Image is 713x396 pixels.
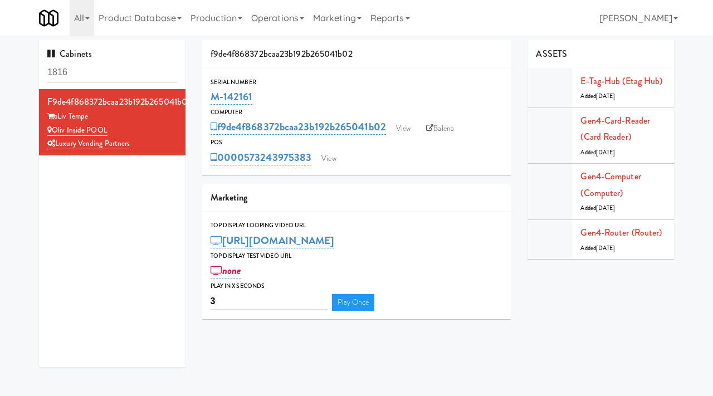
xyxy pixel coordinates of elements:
[211,107,503,118] div: Computer
[596,92,616,100] span: [DATE]
[580,170,641,199] a: Gen4-computer (Computer)
[580,148,615,157] span: Added
[47,47,92,60] span: Cabinets
[580,75,662,87] a: E-tag-hub (Etag Hub)
[47,110,177,124] div: oLiv Tempe
[390,120,416,137] a: View
[580,204,615,212] span: Added
[211,89,253,105] a: M-142161
[47,62,177,83] input: Search cabinets
[211,281,503,292] div: Play in X seconds
[211,191,248,204] span: Marketing
[211,137,503,148] div: POS
[332,294,375,311] a: Play Once
[39,8,58,28] img: Micromart
[47,94,177,110] div: f9de4f868372bcaa23b192b265041b02
[211,233,335,248] a: [URL][DOMAIN_NAME]
[596,148,616,157] span: [DATE]
[211,220,503,231] div: Top Display Looping Video Url
[211,119,386,135] a: f9de4f868372bcaa23b192b265041b02
[211,77,503,88] div: Serial Number
[580,114,650,144] a: Gen4-card-reader (Card Reader)
[596,244,616,252] span: [DATE]
[211,150,312,165] a: 0000573243975383
[202,40,511,69] div: f9de4f868372bcaa23b192b265041b02
[421,120,460,137] a: Balena
[536,47,567,60] span: ASSETS
[211,251,503,262] div: Top Display Test Video Url
[580,226,662,239] a: Gen4-router (Router)
[47,138,130,149] a: Luxury Vending Partners
[580,244,615,252] span: Added
[211,263,241,278] a: none
[39,89,185,155] li: f9de4f868372bcaa23b192b265041b02oLiv Tempe Oliv Inside POOLLuxury Vending Partners
[596,204,616,212] span: [DATE]
[580,92,615,100] span: Added
[47,125,108,136] a: Oliv Inside POOL
[316,150,341,167] a: View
